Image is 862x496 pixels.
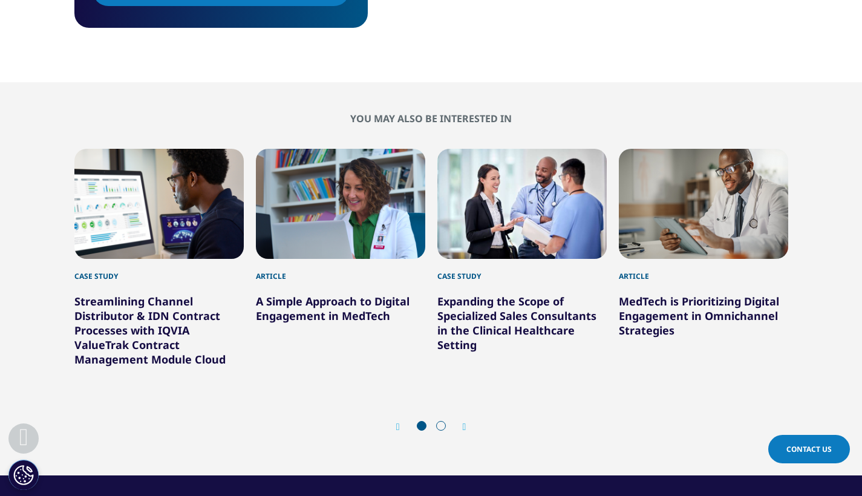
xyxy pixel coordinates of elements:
[768,435,850,463] a: Contact Us
[437,294,596,352] a: Expanding the Scope of Specialized Sales Consultants in the Clinical Healthcare Setting
[786,444,832,454] span: Contact Us
[619,149,788,367] div: 4 / 6
[619,294,779,338] a: MedTech is Prioritizing Digital Engagement in Omnichannel Strategies
[396,421,412,432] div: Previous slide
[256,149,425,367] div: 2 / 6
[437,149,607,367] div: 3 / 6
[74,149,244,367] div: 1 / 6
[74,259,244,282] div: Case Study
[8,460,39,490] button: Cookies Settings
[437,259,607,282] div: Case Study
[619,259,788,282] div: Article
[74,294,226,367] a: Streamlining Channel Distributor & IDN Contract Processes with IQVIA ValueTrak Contract Managemen...
[74,113,788,125] h2: You may also be interested in
[256,294,410,323] a: A Simple Approach to Digital Engagement in MedTech
[451,421,466,432] div: Next slide
[256,259,425,282] div: Article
